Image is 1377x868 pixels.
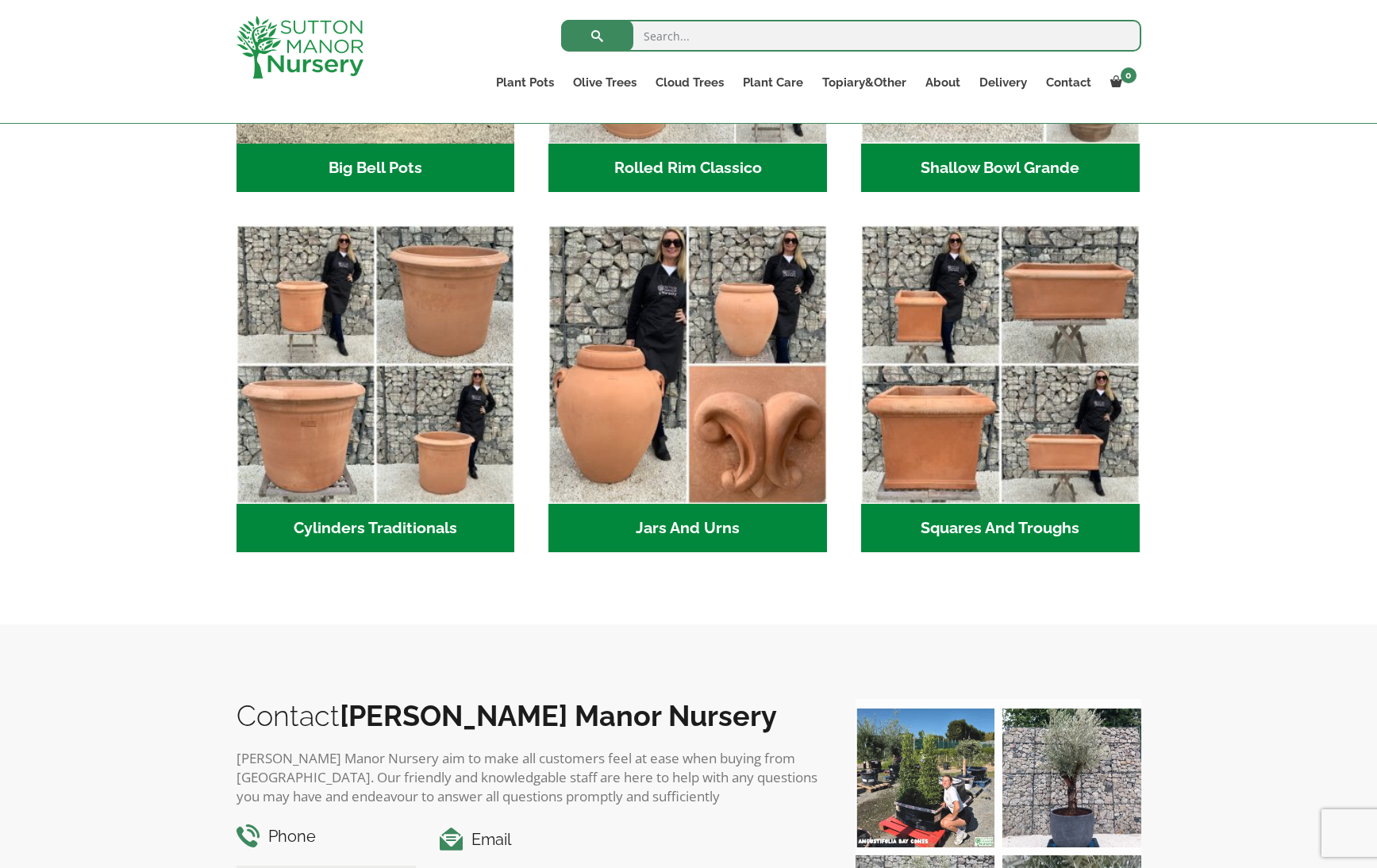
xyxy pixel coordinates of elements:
a: Topiary&Other [813,71,916,94]
a: Delivery [970,71,1037,94]
img: Cylinders Traditionals [237,225,515,504]
h2: Cylinders Traditionals [237,504,515,553]
a: Olive Trees [563,71,646,94]
img: logo [237,16,363,79]
a: Cloud Trees [646,71,733,94]
h2: Squares And Troughs [861,504,1140,553]
h2: Contact [237,699,824,732]
span: 0 [1121,67,1137,83]
img: A beautiful multi-stem Spanish Olive tree potted in our luxurious fibre clay pots 😍😍 [1002,709,1141,847]
b: [PERSON_NAME] Manor Nursery [340,699,777,732]
a: Plant Care [733,71,813,94]
h2: Big Bell Pots [237,144,515,193]
a: Plant Pots [487,71,563,94]
a: Visit product category Squares And Troughs [861,225,1140,552]
h2: Jars And Urns [548,504,827,553]
a: Contact [1037,71,1101,94]
input: Search... [561,20,1141,52]
h2: Rolled Rim Classico [548,144,827,193]
h4: Email [440,828,823,852]
h2: Shallow Bowl Grande [861,144,1140,193]
img: Squares And Troughs [861,225,1140,504]
h4: Phone [237,824,417,849]
a: 0 [1101,71,1141,94]
a: Visit product category Cylinders Traditionals [237,225,515,552]
img: Jars And Urns [548,225,827,504]
a: Visit product category Jars And Urns [548,225,827,552]
img: Our elegant & picturesque Angustifolia Cones are an exquisite addition to your Bay Tree collectio... [856,709,994,847]
a: About [916,71,970,94]
p: [PERSON_NAME] Manor Nursery aim to make all customers feel at ease when buying from [GEOGRAPHIC_D... [237,749,824,806]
